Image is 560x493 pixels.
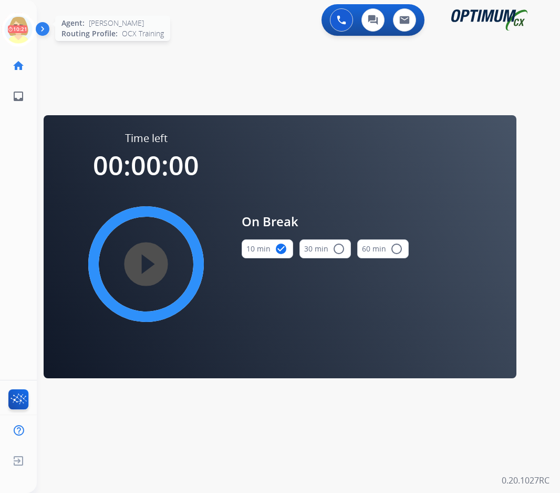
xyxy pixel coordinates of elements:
span: Agent: [61,18,85,28]
mat-icon: radio_button_unchecked [333,243,345,255]
button: 10 min [242,239,293,258]
p: 0.20.1027RC [502,474,549,487]
span: [PERSON_NAME] [89,18,144,28]
span: OCX Training [122,28,164,39]
mat-icon: radio_button_unchecked [390,243,403,255]
span: Routing Profile: [61,28,118,39]
button: 60 min [357,239,409,258]
mat-icon: play_circle_filled [140,258,152,270]
mat-icon: inbox [12,90,25,103]
button: 30 min [299,239,351,258]
mat-icon: home [12,59,25,72]
span: 00:00:00 [93,147,199,183]
span: Time left [125,131,168,146]
mat-icon: check_circle [275,243,287,255]
span: On Break [242,212,409,231]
